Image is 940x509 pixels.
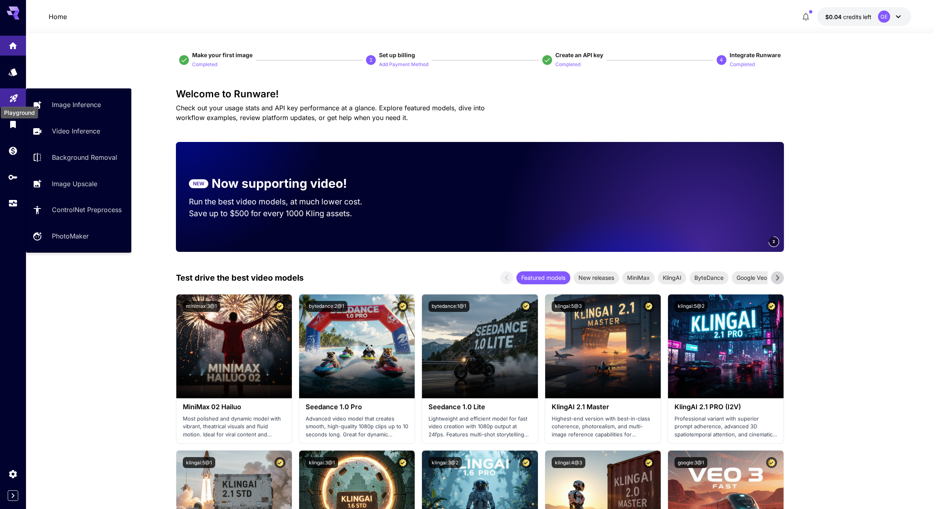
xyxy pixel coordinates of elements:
[379,52,415,58] span: Set up billing
[773,238,775,245] span: 2
[825,13,843,20] span: $0.04
[52,179,97,189] p: Image Upscale
[8,469,18,479] div: Settings
[766,457,777,468] button: Certified Model – Vetted for best performance and includes a commercial license.
[189,208,378,219] p: Save up to $500 for every 1000 Kling assets.
[183,415,285,439] p: Most polished and dynamic model with vibrant, theatrical visuals and fluid motion. Ideal for vira...
[674,403,777,411] h3: KlingAI 2.1 PRO (I2V)
[766,301,777,312] button: Certified Model – Vetted for best performance and includes a commercial license.
[428,457,462,468] button: klingai:3@2
[422,294,537,398] img: alt
[668,294,784,398] img: alt
[52,100,101,110] p: Image Inference
[732,273,772,282] span: Google Veo
[574,273,619,282] span: New releases
[520,301,531,312] button: Certified Model – Vetted for best performance and includes a commercial license.
[52,231,89,241] p: PhotoMaker
[1,107,38,118] div: Playground
[26,174,131,193] a: Image Upscale
[622,273,655,282] span: MiniMax
[730,52,781,58] span: Integrate Runware
[878,11,890,23] div: GE
[176,272,304,284] p: Test drive the best video models
[299,294,415,398] img: alt
[545,294,661,398] img: alt
[643,301,654,312] button: Certified Model – Vetted for best performance and includes a commercial license.
[8,490,18,501] button: Expand sidebar
[192,61,217,69] p: Completed
[428,415,531,439] p: Lightweight and efficient model for fast video creation with 1080p output at 24fps. Features mult...
[26,148,131,168] a: Background Removal
[428,403,531,411] h3: Seedance 1.0 Lite
[193,180,204,187] p: NEW
[306,403,408,411] h3: Seedance 1.0 Pro
[552,415,654,439] p: Highest-end version with best-in-class coherence, photorealism, and multi-image reference capabil...
[26,95,131,115] a: Image Inference
[192,52,253,58] span: Make your first image
[817,7,911,26] button: $0.0449
[183,457,215,468] button: klingai:5@1
[8,146,18,156] div: Wallet
[176,88,784,100] h3: Welcome to Runware!
[183,301,220,312] button: minimax:3@1
[8,172,18,182] div: API Keys
[520,457,531,468] button: Certified Model – Vetted for best performance and includes a commercial license.
[26,226,131,246] a: PhotoMaker
[183,403,285,411] h3: MiniMax 02 Hailuo
[643,457,654,468] button: Certified Model – Vetted for best performance and includes a commercial license.
[552,457,585,468] button: klingai:4@3
[189,196,378,208] p: Run the best video models, at much lower cost.
[212,174,347,193] p: Now supporting video!
[689,273,728,282] span: ByteDance
[176,104,485,122] span: Check out your usage stats and API key performance at a glance. Explore featured models, dive int...
[8,67,18,77] div: Models
[825,13,871,21] div: $0.0449
[658,273,686,282] span: KlingAI
[720,56,723,64] p: 4
[843,13,871,20] span: credits left
[8,198,18,208] div: Usage
[730,61,755,69] p: Completed
[552,403,654,411] h3: KlingAI 2.1 Master
[674,415,777,439] p: Professional variant with superior prompt adherence, advanced 3D spatiotemporal attention, and ci...
[26,200,131,220] a: ControlNet Preprocess
[397,457,408,468] button: Certified Model – Vetted for best performance and includes a commercial license.
[49,12,67,21] p: Home
[674,457,707,468] button: google:3@1
[306,457,338,468] button: klingai:3@1
[52,205,122,215] p: ControlNet Preprocess
[52,152,117,162] p: Background Removal
[552,301,585,312] button: klingai:5@3
[397,301,408,312] button: Certified Model – Vetted for best performance and includes a commercial license.
[674,301,708,312] button: klingai:5@2
[8,39,18,49] div: Home
[9,92,19,102] div: Playground
[274,301,285,312] button: Certified Model – Vetted for best performance and includes a commercial license.
[52,126,100,136] p: Video Inference
[26,121,131,141] a: Video Inference
[306,415,408,439] p: Advanced video model that creates smooth, high-quality 1080p clips up to 10 seconds long. Great f...
[516,273,570,282] span: Featured models
[379,61,428,69] p: Add Payment Method
[8,119,18,129] div: Library
[274,457,285,468] button: Certified Model – Vetted for best performance and includes a commercial license.
[428,301,469,312] button: bytedance:1@1
[306,301,347,312] button: bytedance:2@1
[555,61,580,69] p: Completed
[555,52,603,58] span: Create an API key
[176,294,292,398] img: alt
[49,12,67,21] nav: breadcrumb
[370,56,373,64] p: 2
